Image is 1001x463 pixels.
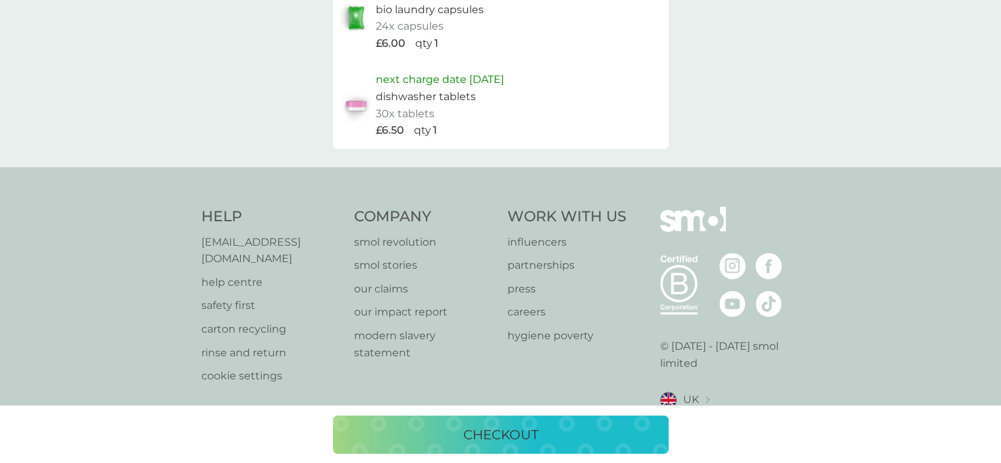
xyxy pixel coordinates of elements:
[354,234,494,251] a: smol revolution
[354,327,494,361] a: modern slavery statement
[756,253,782,279] img: visit the smol Facebook page
[719,253,746,279] img: visit the smol Instagram page
[376,35,405,52] p: £6.00
[507,304,627,321] a: careers
[354,257,494,274] a: smol stories
[376,105,434,123] p: 30x tablets
[201,344,342,362] a: rinse and return
[376,122,404,139] p: £6.50
[376,71,504,88] p: next charge date [DATE]
[201,297,342,314] a: safety first
[376,18,444,35] p: 24x capsules
[463,424,538,445] p: checkout
[376,1,484,18] p: bio laundry capsules
[333,416,669,454] button: checkout
[354,207,494,227] h4: Company
[719,290,746,317] img: visit the smol Youtube page
[507,207,627,227] h4: Work With Us
[756,290,782,317] img: visit the smol Tiktok page
[376,88,476,105] p: dishwasher tablets
[201,274,342,291] a: help centre
[354,281,494,298] a: our claims
[660,338,800,371] p: © [DATE] - [DATE] smol limited
[201,368,342,385] a: cookie settings
[201,234,342,267] a: [EMAIL_ADDRESS][DOMAIN_NAME]
[507,327,627,344] a: hygiene poverty
[660,207,726,252] img: smol
[201,321,342,338] a: carton recycling
[507,257,627,274] a: partnerships
[354,304,494,321] a: our impact report
[434,35,438,52] p: 1
[414,122,431,139] p: qty
[507,281,627,298] a: press
[201,207,342,227] h4: Help
[706,396,709,404] img: select a new location
[660,392,677,408] img: UK flag
[415,35,432,52] p: qty
[507,234,627,251] a: influencers
[683,391,699,408] span: UK
[433,122,437,139] p: 1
